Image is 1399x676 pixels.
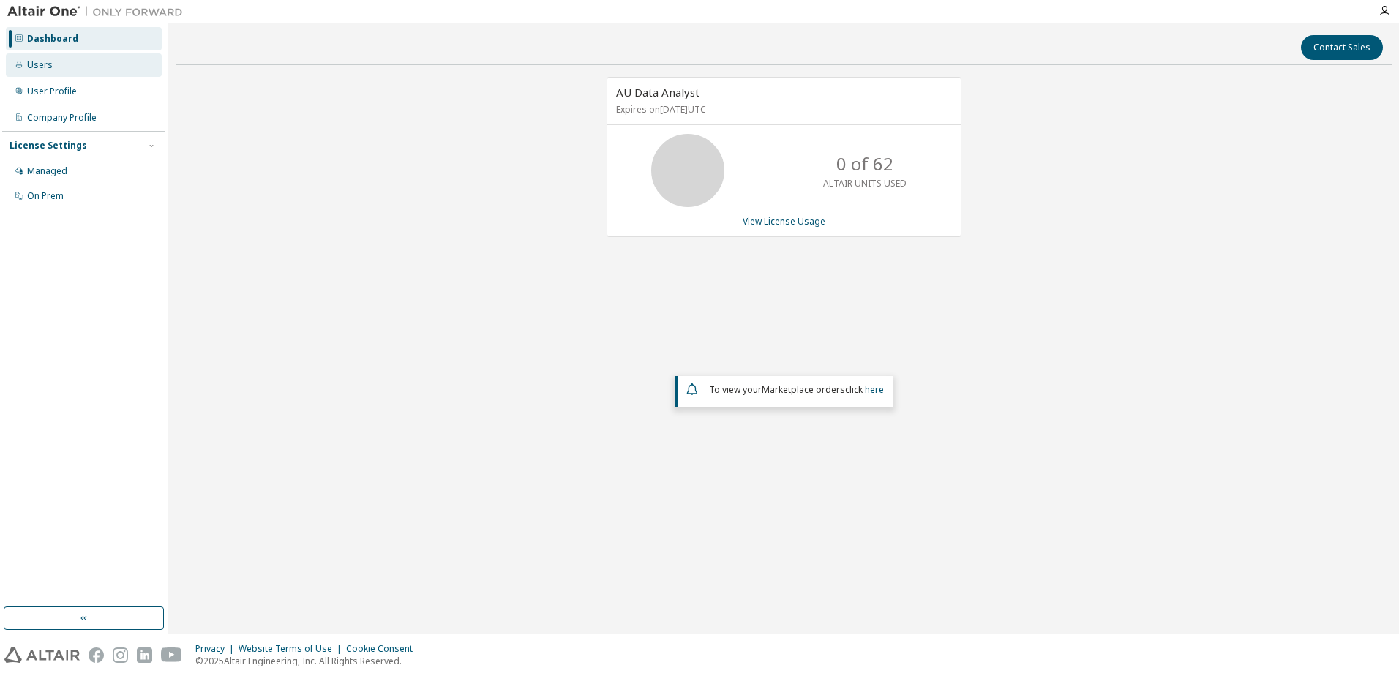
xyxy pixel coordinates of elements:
div: Cookie Consent [346,643,421,655]
img: youtube.svg [161,647,182,663]
div: Users [27,59,53,71]
em: Marketplace orders [762,383,845,396]
div: On Prem [27,190,64,202]
div: Managed [27,165,67,177]
a: View License Usage [743,215,825,228]
div: Company Profile [27,112,97,124]
div: Dashboard [27,33,78,45]
button: Contact Sales [1301,35,1383,60]
p: 0 of 62 [836,151,893,176]
span: To view your click [709,383,884,396]
p: ALTAIR UNITS USED [823,177,907,189]
div: User Profile [27,86,77,97]
a: here [865,383,884,396]
img: instagram.svg [113,647,128,663]
img: altair_logo.svg [4,647,80,663]
span: AU Data Analyst [616,85,699,99]
img: Altair One [7,4,190,19]
div: Privacy [195,643,239,655]
p: © 2025 Altair Engineering, Inc. All Rights Reserved. [195,655,421,667]
p: Expires on [DATE] UTC [616,103,948,116]
div: License Settings [10,140,87,151]
div: Website Terms of Use [239,643,346,655]
img: linkedin.svg [137,647,152,663]
img: facebook.svg [89,647,104,663]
